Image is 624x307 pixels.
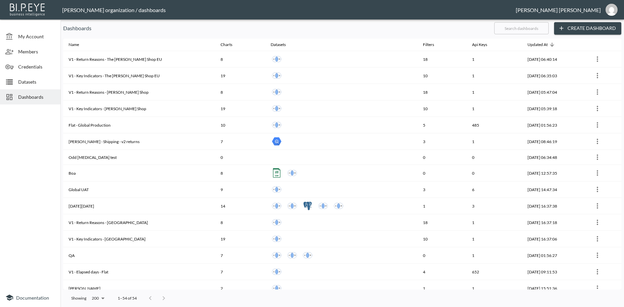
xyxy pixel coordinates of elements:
th: 2025-09-04, 01:56:23 [522,117,587,133]
img: inner join icon [287,251,297,260]
th: 2025-08-26, 16:37:06 [522,231,587,247]
a: Protect v1 black friday [302,200,314,212]
th: {"type":{"isMobxInjector":true,"displayName":"inject-with-userStore-stripeStore-dashboardsStore(O... [587,165,621,181]
th: 1 [467,231,522,247]
th: 8 [215,165,265,181]
button: more [592,136,603,147]
th: {"type":{"isMobxInjector":true,"displayName":"inject-with-userStore-stripeStore-dashboardsStore(O... [587,198,621,214]
th: Boa [63,165,215,181]
th: 0 [215,150,265,165]
div: [PERSON_NAME] organization / dashboards [62,7,516,13]
img: inner join icon [272,218,281,227]
img: inner join icon [272,87,281,97]
th: 0 [467,150,522,165]
span: Datasets [18,78,55,85]
th: Barkia - James - Shipping - v2 returns [63,133,215,150]
th: 19 [215,68,265,84]
img: inner join icon [287,168,297,178]
th: {"type":{"isMobxInjector":true,"displayName":"inject-with-userStore-stripeStore-dashboardsStore(O... [587,84,621,100]
a: Barkia - V2 - Returns - Shipping [271,135,283,147]
div: Datasets [271,41,286,49]
th: {"type":"div","key":null,"ref":null,"props":{"style":{"display":"flex","gap":10},"children":[{"ty... [265,165,417,181]
a: Tala UK - returned items - v1 [271,216,283,228]
img: inner join icon [334,201,343,211]
th: 10 [418,68,467,84]
a: Frankie Shop - returned items - v1 [271,86,283,98]
div: Filters [423,41,434,49]
button: more [592,217,603,228]
th: 1 [467,51,522,68]
button: ana@swap-commerce.com [601,2,622,18]
th: 1 [467,68,522,84]
th: 19 [215,100,265,117]
button: more [592,283,603,294]
th: 1 [418,280,467,297]
img: inner join icon [287,201,297,211]
th: 7 [215,247,265,264]
th: {"type":{"isMobxInjector":true,"displayName":"inject-with-userStore-stripeStore-dashboardsStore(O... [587,100,621,117]
th: V1 - Key Indicators - Tala UK [63,231,215,247]
th: 5 [418,117,467,133]
a: Tala UK - returned items - v1 [286,249,298,261]
a: Tala UK - Returns Flat - v1 [271,249,283,261]
button: more [592,87,603,97]
img: inner join icon [272,234,281,244]
th: 14 [215,198,265,214]
button: more [592,266,603,277]
th: {"type":{"isMobxInjector":true,"displayName":"inject-with-userStore-stripeStore-dashboardsStore(O... [587,280,621,297]
th: 18 [418,214,467,231]
th: 652 [467,264,522,280]
th: 2025-09-04, 05:39:18 [522,100,587,117]
th: {"type":{"isMobxInjector":true,"displayName":"inject-with-userStore-stripeStore-dashboardsStore(O... [587,117,621,133]
th: 2025-08-26, 16:37:18 [522,214,587,231]
img: inner join icon [272,104,281,113]
a: Boa - Export [271,167,283,179]
th: 2025-09-04, 06:40:14 [522,51,587,68]
a: Global black friday [333,200,345,212]
th: 0 [467,165,522,181]
th: V1 - Return Reasons - Tala UK [63,214,215,231]
th: 2025-08-27, 14:47:34 [522,181,587,198]
th: {"type":{"isMobxInjector":true,"displayName":"inject-with-userStore-stripeStore-dashboardsStore(O... [587,51,621,68]
th: 2025-09-03, 08:46:19 [522,133,587,150]
th: 7 [215,133,265,150]
img: inner join icon [272,185,281,194]
th: 1 [418,198,467,214]
th: {"type":{"isMobxInjector":true,"displayName":"inject-with-userStore-stripeStore-dashboardsStore(O... [587,133,621,150]
a: The Frankie Shop EU - Returns Flat - v1 [271,70,283,82]
th: 1 [467,214,522,231]
img: csv icon [272,168,281,178]
th: {"type":"div","key":null,"ref":null,"props":{"style":{"display":"flex","gap":10}},"_owner":null} [265,150,417,165]
th: 2025-08-24, 01:56:27 [522,247,587,264]
a: Frankie - Returns Flat - v1 [271,102,283,115]
th: {"type":"div","key":null,"ref":null,"props":{"style":{"display":"flex","gap":10},"children":[{"ty... [265,117,417,133]
span: Datasets [271,41,295,49]
th: 8 [215,214,265,231]
th: {"type":"div","key":null,"ref":null,"props":{"style":{"display":"flex","gap":10},"children":[{"ty... [265,68,417,84]
th: 2025-08-26, 16:37:38 [522,198,587,214]
p: Showing [71,295,86,301]
th: QA [63,247,215,264]
th: 3 [467,198,522,214]
a: Returns v1 - black friday [317,200,329,212]
th: 1 [467,280,522,297]
button: more [592,152,603,163]
th: {"type":{"isMobxInjector":true,"displayName":"inject-with-userStore-stripeStore-dashboardsStore(O... [587,247,621,264]
th: {"type":{"isMobxInjector":true,"displayName":"inject-with-userStore-stripeStore-dashboardsStore(O... [587,68,621,84]
span: Credentials [18,63,55,70]
a: Documentation [5,294,55,302]
th: 9 [215,181,265,198]
th: 2025-09-04, 05:47:04 [522,84,587,100]
th: {"type":"div","key":null,"ref":null,"props":{"style":{"display":"flex","gap":10},"children":[{"ty... [265,214,417,231]
th: {"type":"div","key":null,"ref":null,"props":{"style":{"display":"flex","gap":10},"children":[{"ty... [265,264,417,280]
th: 7 [215,264,265,280]
th: V1 - Key Indicators - The Frankie Shop EU [63,68,215,84]
span: Filters [423,41,443,49]
div: [PERSON_NAME] [PERSON_NAME] [516,7,601,13]
img: inner join icon [272,54,281,64]
span: Members [18,48,55,55]
th: 1 [467,100,522,117]
th: 10 [418,231,467,247]
span: Documentation [16,295,49,301]
button: more [592,103,603,114]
